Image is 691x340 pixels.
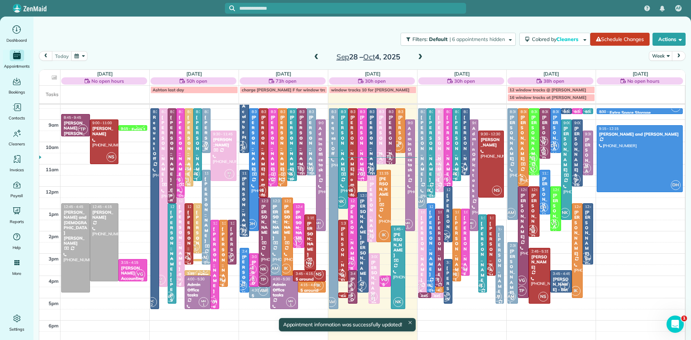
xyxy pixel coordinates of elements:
[429,115,433,182] div: [PERSON_NAME]
[375,157,384,163] small: 2
[181,253,191,262] span: NS
[261,109,281,114] span: 8:30 - 12:30
[393,141,403,151] span: IK
[538,147,548,157] span: TP
[92,210,117,220] div: [PERSON_NAME]
[195,115,200,182] div: [PERSON_NAME]
[273,199,292,203] span: 12:30 - 4:00
[64,115,81,120] span: 8:45 - 9:45
[455,215,459,282] div: [PERSON_NAME]
[351,109,370,114] span: 8:30 - 12:30
[573,176,578,180] span: AC
[585,210,591,308] div: [PERSON_NAME] for First Rate appliances
[528,225,537,235] span: NS
[360,109,379,114] span: 8:30 - 11:45
[463,215,468,334] div: [PERSON_NAME] for parents
[397,33,515,46] a: Filters: Default | 6 appointments hidden
[3,76,31,96] a: Bookings
[455,210,472,214] span: 1:00 - 4:15
[304,163,314,173] span: AM
[341,109,358,114] span: 8:30 - 1:00
[584,254,588,258] span: AC
[532,36,581,42] span: Colored by
[443,232,448,236] span: AC
[225,173,234,180] small: 2
[289,115,295,234] div: [PERSON_NAME] & [PERSON_NAME]
[542,109,561,114] span: 8:30 - 10:45
[184,176,188,180] span: AL
[379,115,384,172] div: [PERSON_NAME]
[441,174,450,184] span: VG
[393,227,411,231] span: 1:45 - 5:30
[39,51,53,61] button: prev
[464,109,483,114] span: 8:30 - 11:30
[407,126,413,178] div: Admin Office tasks
[531,187,551,192] span: 12:00 - 2:15
[304,258,314,268] span: NS
[238,145,247,152] small: 2
[574,204,594,209] span: 12:45 - 5:00
[574,121,594,125] span: 9:00 - 12:00
[472,121,489,125] span: 9:00 - 2:00
[4,63,30,70] span: Appointments
[455,115,459,182] div: [PERSON_NAME]
[341,221,358,226] span: 1:30 - 4:15
[222,221,239,226] span: 1:30 - 4:30
[506,208,516,218] span: AM
[187,210,191,277] div: [PERSON_NAME]
[531,254,548,270] div: [PERSON_NAME]
[370,176,389,181] span: 11:30 - 2:30
[531,115,537,161] div: [PERSON_NAME]
[582,257,591,264] small: 2
[196,109,215,114] span: 8:30 - 11:45
[398,109,417,114] span: 8:30 - 10:30
[13,244,21,251] span: Help
[316,221,321,225] span: MH
[446,115,450,182] div: [PERSON_NAME]
[270,115,276,172] div: [PERSON_NAME]
[97,71,113,77] a: [DATE]
[162,109,179,114] span: 8:30 - 4:30
[3,231,31,251] a: Help
[379,230,389,240] span: IK
[164,191,174,201] span: TP
[295,210,302,246] div: [PERSON_NAME]
[379,109,398,114] span: 8:30 - 11:00
[469,221,474,225] span: MH
[190,246,199,253] small: 4
[467,223,476,230] small: 1
[299,115,304,172] div: [PERSON_NAME]
[314,223,323,230] small: 1
[449,169,459,179] span: NK
[261,199,281,203] span: 12:30 - 4:30
[170,204,190,209] span: 12:45 - 5:15
[585,132,605,136] span: 9:30 - 11:30
[531,193,537,239] div: [PERSON_NAME]
[403,223,412,230] small: 1
[560,106,569,113] small: 2
[423,186,433,195] span: NK
[564,121,581,125] span: 9:00 - 1:30
[92,126,117,136] div: [PERSON_NAME]
[432,159,442,169] span: IK
[492,186,502,195] span: NS
[672,51,686,61] button: next
[153,109,170,114] span: 8:30 - 5:30
[3,101,31,122] a: Contacts
[213,226,217,340] div: [PERSON_NAME] - World Team
[355,169,365,179] span: VG
[556,36,579,42] span: Cleaners
[363,52,375,61] span: Oct
[229,5,235,11] svg: Focus search
[652,33,686,46] button: Actions
[435,182,439,186] span: KF
[571,179,580,186] small: 2
[531,109,551,114] span: 8:30 - 11:30
[242,176,247,233] div: [PERSON_NAME]
[446,109,466,114] span: 8:30 - 12:00
[420,115,425,182] div: [PERSON_NAME]
[345,186,355,195] span: NS
[179,199,198,203] span: 12:30 - 4:30
[213,221,230,226] span: 1:30 - 5:30
[242,254,247,311] div: [PERSON_NAME]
